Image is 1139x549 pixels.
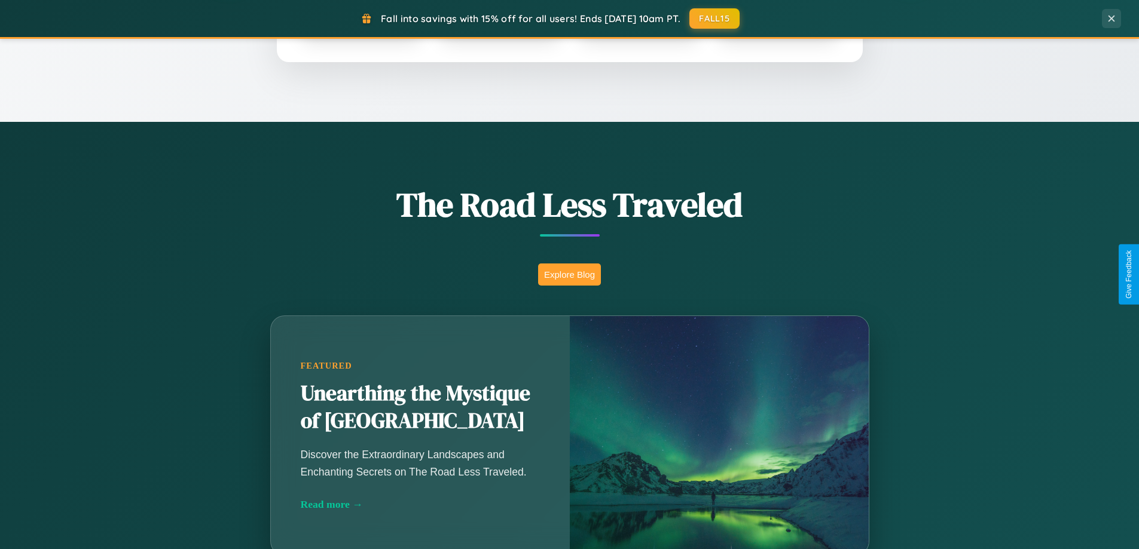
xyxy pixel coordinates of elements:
div: Featured [301,361,540,371]
button: FALL15 [689,8,740,29]
div: Give Feedback [1125,250,1133,299]
div: Read more → [301,498,540,511]
h1: The Road Less Traveled [211,182,929,228]
h2: Unearthing the Mystique of [GEOGRAPHIC_DATA] [301,380,540,435]
button: Explore Blog [538,263,601,286]
p: Discover the Extraordinary Landscapes and Enchanting Secrets on The Road Less Traveled. [301,446,540,480]
span: Fall into savings with 15% off for all users! Ends [DATE] 10am PT. [381,13,680,24]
